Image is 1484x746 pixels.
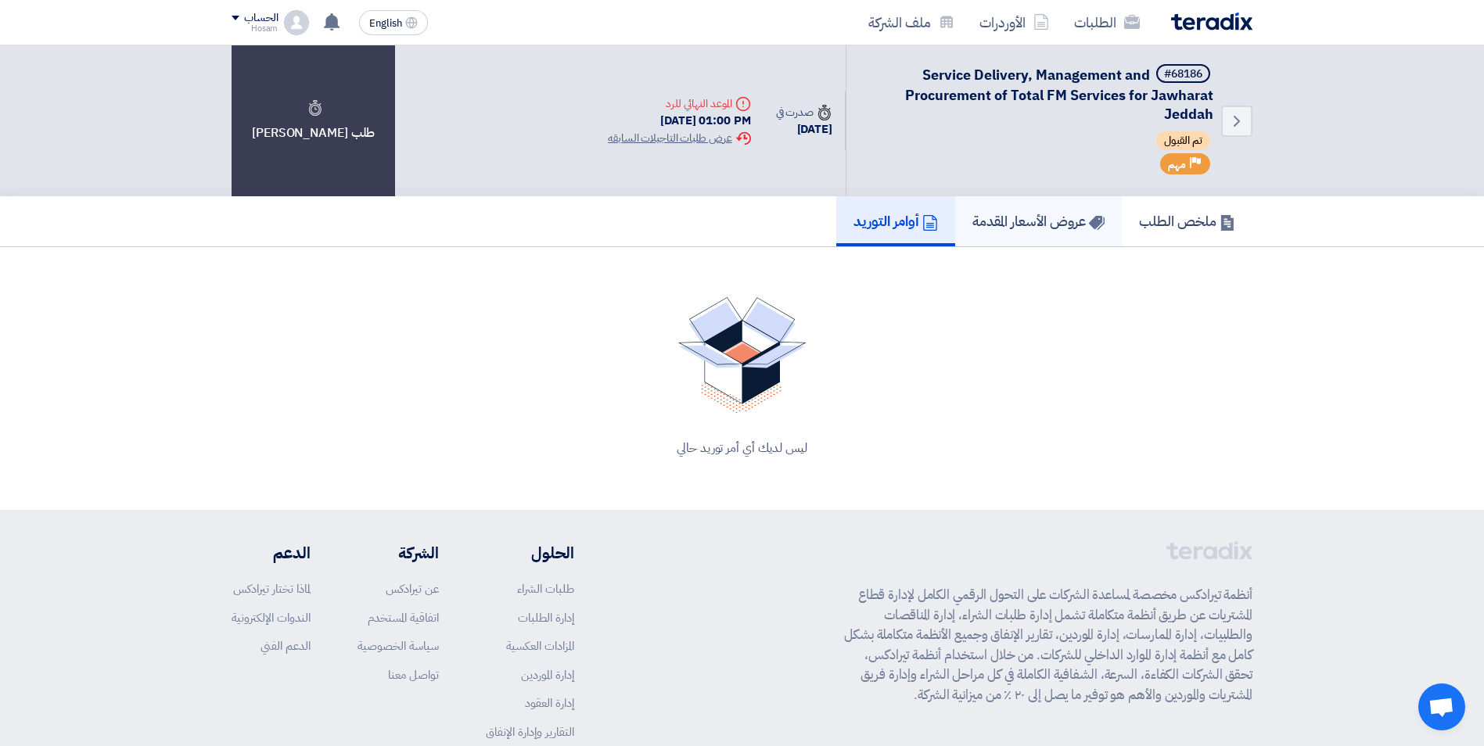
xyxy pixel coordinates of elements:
a: عروض الأسعار المقدمة [955,196,1122,246]
div: صدرت في [776,104,832,120]
a: إدارة الموردين [521,666,574,683]
a: المزادات العكسية [506,637,574,655]
h5: أوامر التوريد [853,212,938,230]
a: التقارير وإدارة الإنفاق [486,723,574,741]
a: إدارة العقود [525,694,574,712]
a: لماذا تختار تيرادكس [233,580,311,597]
a: طلبات الشراء [517,580,574,597]
img: Teradix logo [1171,13,1252,30]
div: #68186 [1164,69,1202,80]
div: عرض طلبات التاجيلات السابقه [608,130,750,146]
li: الدعم [232,541,311,565]
a: ملف الشركة [856,4,967,41]
a: سياسة الخصوصية [358,637,439,655]
a: عن تيرادكس [386,580,439,597]
div: [DATE] 01:00 PM [608,112,750,130]
a: الدعم الفني [261,637,311,655]
h5: Service Delivery, Management and Procurement of Total FM Services for Jawharat Jeddah [865,64,1213,124]
li: الشركة [358,541,439,565]
h5: عروض الأسعار المقدمة [972,212,1105,230]
a: الندوات الإلكترونية [232,609,311,626]
div: طلب [PERSON_NAME] [232,45,395,196]
div: [DATE] [776,120,832,138]
div: الموعد النهائي للرد [608,95,750,112]
img: profile_test.png [284,10,309,35]
a: الطلبات [1062,4,1152,41]
a: أوامر التوريد [836,196,955,246]
li: الحلول [486,541,574,565]
div: Hosam [232,24,278,33]
div: الحساب [244,12,278,25]
span: English [369,18,402,29]
a: الأوردرات [967,4,1062,41]
a: ملخص الطلب [1122,196,1252,246]
div: ليس لديك أي أمر توريد حالي [250,439,1234,457]
div: دردشة مفتوحة [1418,683,1465,730]
button: English [359,10,428,35]
p: أنظمة تيرادكس مخصصة لمساعدة الشركات على التحول الرقمي الكامل لإدارة قطاع المشتريات عن طريق أنظمة ... [844,585,1252,705]
a: تواصل معنا [388,666,439,683]
a: اتفاقية المستخدم [368,609,439,626]
span: مهم [1168,157,1186,172]
span: تم القبول [1156,131,1210,150]
a: إدارة الطلبات [518,609,574,626]
span: Service Delivery, Management and Procurement of Total FM Services for Jawharat Jeddah [905,64,1213,124]
h5: ملخص الطلب [1139,212,1235,230]
img: No Quotations Found! [678,297,807,414]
